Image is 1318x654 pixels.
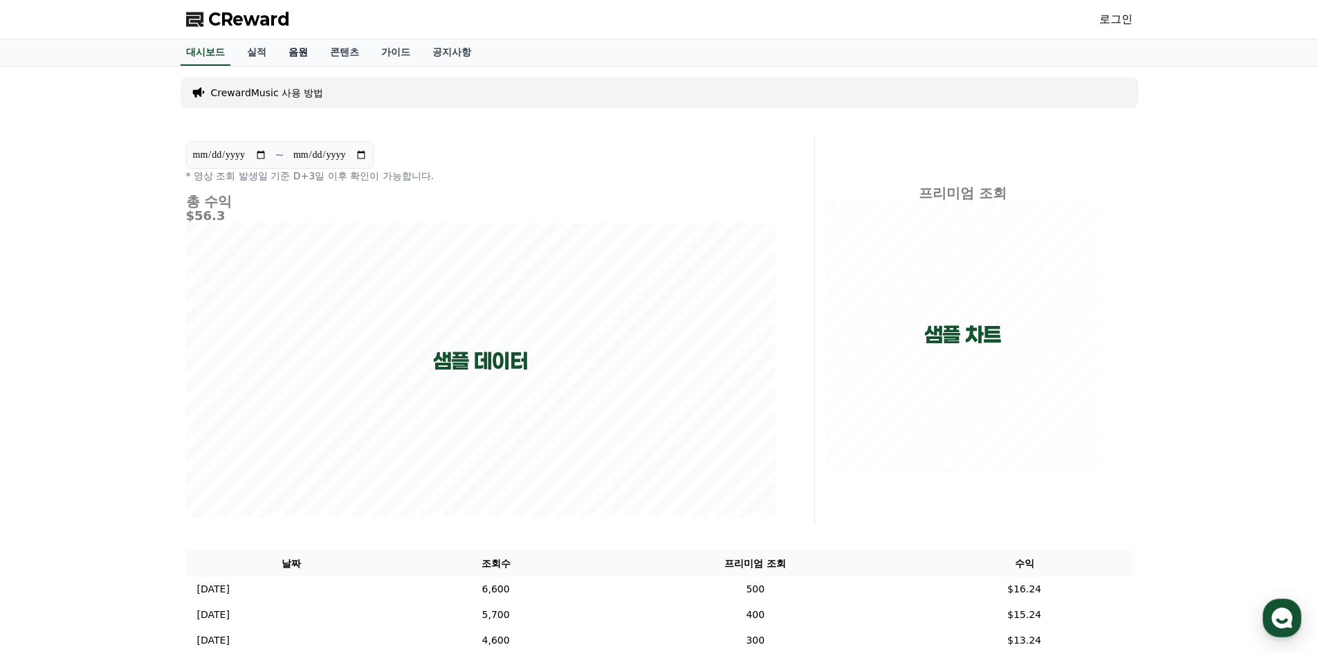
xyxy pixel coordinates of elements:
a: 설정 [179,439,266,473]
td: 500 [594,576,916,602]
td: $16.24 [917,576,1133,602]
a: CReward [186,8,290,30]
th: 수익 [917,551,1133,576]
a: 실적 [236,39,277,66]
a: 음원 [277,39,319,66]
th: 조회수 [397,551,594,576]
a: 로그인 [1099,11,1133,28]
span: CReward [208,8,290,30]
a: 콘텐츠 [319,39,370,66]
th: 프리미엄 조회 [594,551,916,576]
span: 대화 [127,460,143,471]
a: 대화 [91,439,179,473]
h5: $56.3 [186,209,776,223]
p: [DATE] [197,582,230,597]
td: 300 [594,628,916,653]
a: 홈 [4,439,91,473]
p: [DATE] [197,608,230,622]
span: 홈 [44,460,52,471]
span: 설정 [214,460,230,471]
a: CrewardMusic 사용 방법 [211,86,324,100]
a: 가이드 [370,39,421,66]
p: * 영상 조회 발생일 기준 D+3일 이후 확인이 가능합니다. [186,169,776,183]
h4: 프리미엄 조회 [826,185,1099,201]
td: 5,700 [397,602,594,628]
h4: 총 수익 [186,194,776,209]
p: [DATE] [197,633,230,648]
td: 4,600 [397,628,594,653]
p: ~ [275,147,284,163]
td: $13.24 [917,628,1133,653]
td: 400 [594,602,916,628]
td: $15.24 [917,602,1133,628]
th: 날짜 [186,551,398,576]
a: 공지사항 [421,39,482,66]
p: 샘플 차트 [924,323,1001,347]
a: 대시보드 [181,39,230,66]
td: 6,600 [397,576,594,602]
p: 샘플 데이터 [433,349,528,374]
